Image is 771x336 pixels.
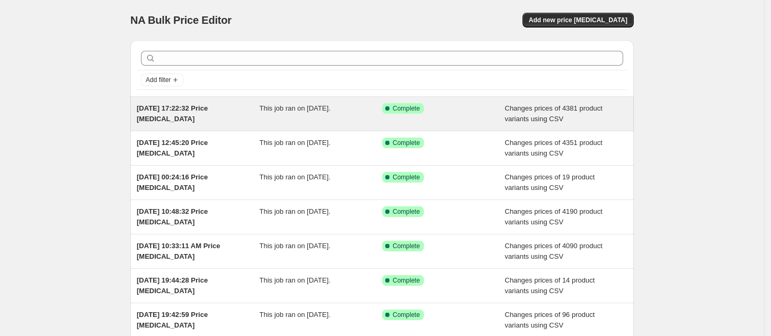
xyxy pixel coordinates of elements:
span: [DATE] 19:42:59 Price [MEDICAL_DATA] [137,311,208,329]
span: Complete [393,242,420,250]
button: Add new price [MEDICAL_DATA] [522,13,634,28]
span: Changes prices of 19 product variants using CSV [505,173,595,192]
span: Complete [393,276,420,285]
span: This job ran on [DATE]. [260,139,331,147]
span: Add new price [MEDICAL_DATA] [529,16,627,24]
span: Changes prices of 4190 product variants using CSV [505,207,602,226]
button: Add filter [141,74,183,86]
span: Add filter [146,76,171,84]
span: This job ran on [DATE]. [260,242,331,250]
span: Complete [393,173,420,181]
span: Complete [393,139,420,147]
span: Changes prices of 4090 product variants using CSV [505,242,602,260]
span: This job ran on [DATE]. [260,207,331,215]
span: [DATE] 10:48:32 Price [MEDICAL_DATA] [137,207,208,226]
span: Complete [393,207,420,216]
span: Changes prices of 4351 product variants using CSV [505,139,602,157]
span: [DATE] 00:24:16 Price [MEDICAL_DATA] [137,173,208,192]
span: NA Bulk Price Editor [130,14,232,26]
span: [DATE] 10:33:11 AM Price [MEDICAL_DATA] [137,242,220,260]
span: [DATE] 12:45:20 Price [MEDICAL_DATA] [137,139,208,157]
span: [DATE] 19:44:28 Price [MEDICAL_DATA] [137,276,208,295]
span: [DATE] 17:22:32 Price [MEDICAL_DATA] [137,104,208,123]
span: This job ran on [DATE]. [260,104,331,112]
span: This job ran on [DATE]. [260,311,331,319]
span: Changes prices of 96 product variants using CSV [505,311,595,329]
span: Changes prices of 4381 product variants using CSV [505,104,602,123]
span: This job ran on [DATE]. [260,276,331,284]
span: Complete [393,104,420,113]
span: Changes prices of 14 product variants using CSV [505,276,595,295]
span: This job ran on [DATE]. [260,173,331,181]
span: Complete [393,311,420,319]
